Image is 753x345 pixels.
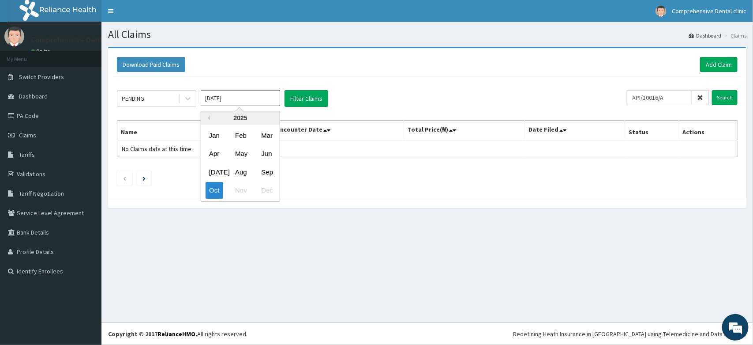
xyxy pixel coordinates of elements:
p: Comprehensive Dental clinic [31,36,129,44]
div: Chat with us now [46,49,148,61]
div: Redefining Heath Insurance in [GEOGRAPHIC_DATA] using Telemedicine and Data Science! [513,330,746,338]
button: Filter Claims [285,90,328,107]
input: Search [712,90,738,105]
a: Online [31,48,52,54]
div: Choose April 2025 [206,146,223,162]
th: Status [625,121,679,141]
strong: Copyright © 2017 . [108,330,197,338]
a: Previous page [123,174,127,182]
span: Tariff Negotiation [19,190,64,197]
span: Comprehensive Dental clinic [672,7,746,15]
img: User Image [4,27,24,46]
div: Choose May 2025 [232,146,249,162]
div: month 2025-10 [201,126,280,200]
button: Previous Year [206,116,210,120]
a: Add Claim [700,57,738,72]
div: Minimize live chat window [145,4,166,26]
span: Tariffs [19,151,35,159]
li: Claims [722,32,746,39]
input: Search by HMO ID [627,90,692,105]
input: Select Month and Year [201,90,280,106]
img: d_794563401_company_1708531726252_794563401 [16,44,36,66]
span: No Claims data at this time. [122,145,193,153]
div: 2025 [201,111,280,125]
a: RelianceHMO [157,330,195,338]
footer: All rights reserved. [101,322,753,345]
th: Name [117,121,273,141]
a: Dashboard [689,32,721,39]
th: Actions [679,121,737,141]
span: Claims [19,131,36,139]
textarea: Type your message and hit 'Enter' [4,241,168,272]
div: PENDING [122,94,144,103]
th: Total Price(₦) [404,121,525,141]
div: Choose June 2025 [258,146,275,162]
div: Choose September 2025 [258,164,275,180]
button: Download Paid Claims [117,57,185,72]
div: Choose July 2025 [206,164,223,180]
h1: All Claims [108,29,746,40]
img: User Image [656,6,667,17]
th: Date Filed [525,121,625,141]
a: Next page [142,174,146,182]
div: Choose March 2025 [258,127,275,144]
div: Choose February 2025 [232,127,249,144]
div: Choose October 2025 [206,182,223,199]
div: Choose January 2025 [206,127,223,144]
th: Encounter Date [273,121,404,141]
span: Dashboard [19,92,48,100]
span: Switch Providers [19,73,64,81]
span: We're online! [51,111,122,201]
div: Choose August 2025 [232,164,249,180]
